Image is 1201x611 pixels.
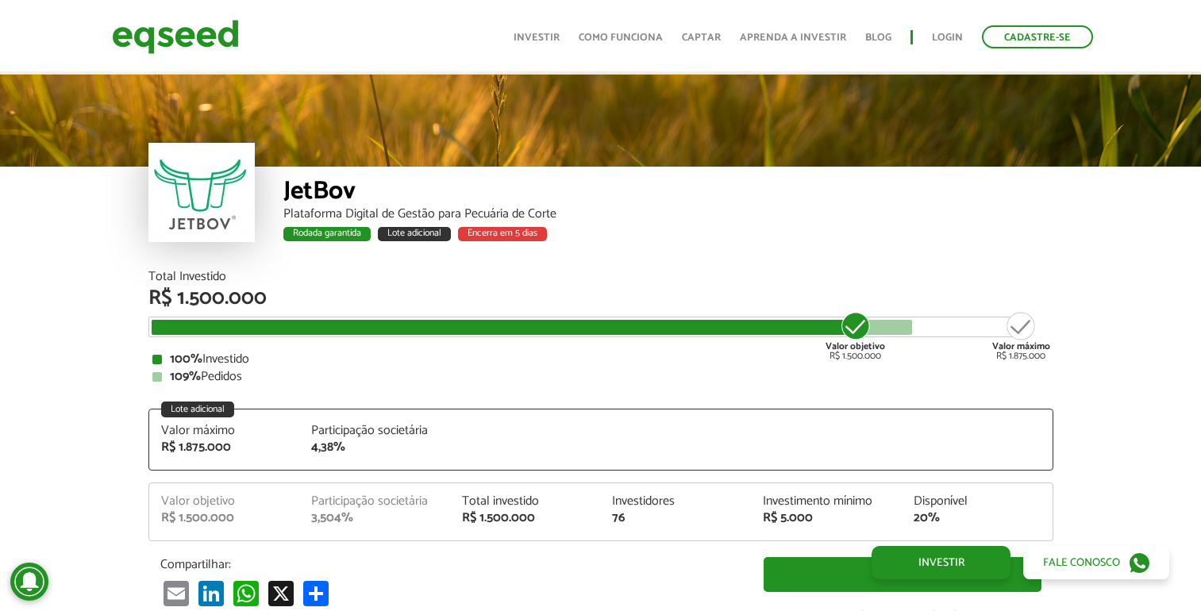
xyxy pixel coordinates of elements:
[826,310,885,361] div: R$ 1.500.000
[458,227,547,241] div: Encerra em 5 dias
[148,288,1053,309] div: R$ 1.500.000
[764,557,1041,593] a: Investir
[914,495,1041,508] div: Disponível
[612,512,739,525] div: 76
[148,271,1053,283] div: Total Investido
[283,227,371,241] div: Rodada garantida
[311,512,438,525] div: 3,504%
[462,512,589,525] div: R$ 1.500.000
[161,425,288,437] div: Valor máximo
[161,512,288,525] div: R$ 1.500.000
[982,25,1093,48] a: Cadastre-se
[170,366,201,387] strong: 109%
[311,425,438,437] div: Participação societária
[378,227,451,241] div: Lote adicional
[195,580,227,606] a: LinkedIn
[170,348,202,370] strong: 100%
[265,580,297,606] a: X
[865,33,891,43] a: Blog
[311,495,438,508] div: Participação societária
[992,339,1050,354] strong: Valor máximo
[160,557,740,572] p: Compartilhar:
[740,33,846,43] a: Aprenda a investir
[1023,546,1169,579] a: Fale conosco
[514,33,560,43] a: Investir
[579,33,663,43] a: Como funciona
[300,580,332,606] a: Compartilhar
[152,353,1049,366] div: Investido
[826,339,885,354] strong: Valor objetivo
[161,402,234,417] div: Lote adicional
[763,512,890,525] div: R$ 5.000
[311,441,438,454] div: 4,38%
[612,495,739,508] div: Investidores
[283,208,1053,221] div: Plataforma Digital de Gestão para Pecuária de Corte
[932,33,963,43] a: Login
[152,371,1049,383] div: Pedidos
[462,495,589,508] div: Total investido
[992,310,1050,361] div: R$ 1.875.000
[160,580,192,606] a: Email
[283,179,1053,208] div: JetBov
[112,16,239,58] img: EqSeed
[914,512,1041,525] div: 20%
[161,441,288,454] div: R$ 1.875.000
[763,495,890,508] div: Investimento mínimo
[230,580,262,606] a: WhatsApp
[872,546,1010,579] a: Investir
[682,33,721,43] a: Captar
[161,495,288,508] div: Valor objetivo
